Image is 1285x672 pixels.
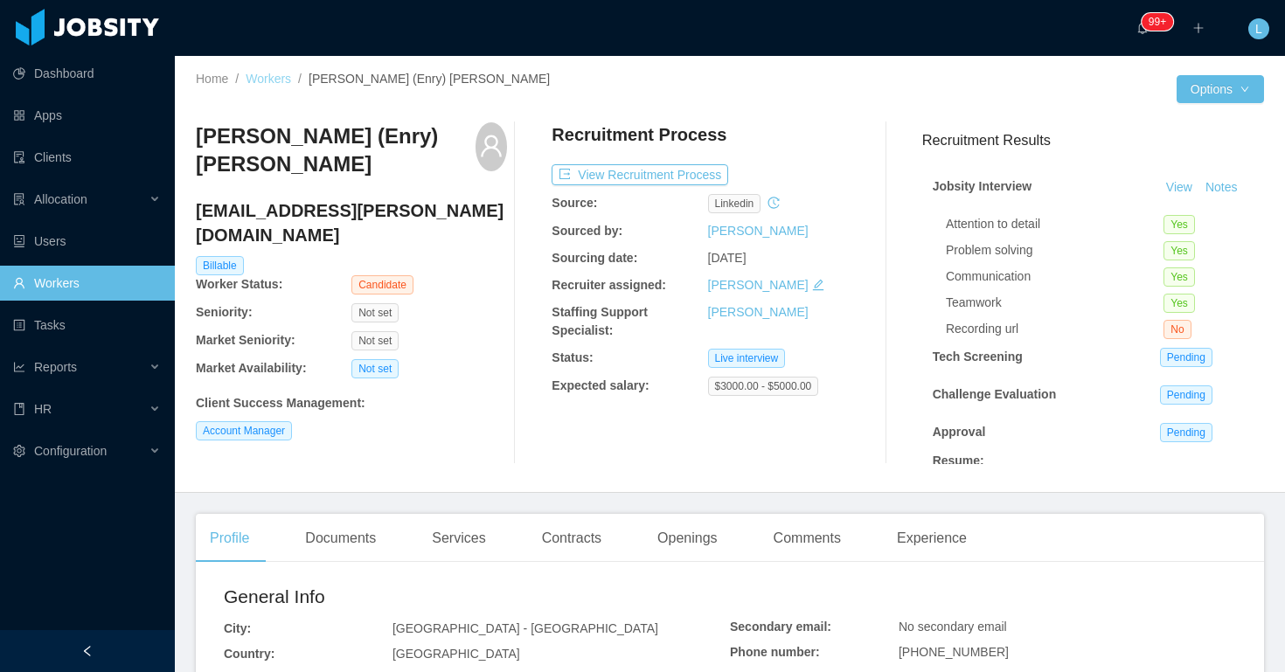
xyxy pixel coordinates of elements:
[760,514,855,563] div: Comments
[1163,215,1195,234] span: Yes
[730,620,831,634] b: Secondary email:
[1177,75,1264,103] button: Optionsicon: down
[933,350,1023,364] strong: Tech Screening
[552,350,593,364] b: Status:
[196,277,282,291] b: Worker Status:
[291,514,390,563] div: Documents
[708,251,747,265] span: [DATE]
[1163,294,1195,313] span: Yes
[946,241,1163,260] div: Problem solving
[196,198,507,247] h4: [EMAIL_ADDRESS][PERSON_NAME][DOMAIN_NAME]
[13,98,161,133] a: icon: appstoreApps
[13,403,25,415] i: icon: book
[946,294,1163,312] div: Teamwork
[196,333,295,347] b: Market Seniority:
[552,196,597,210] b: Source:
[708,349,786,368] span: Live interview
[13,140,161,175] a: icon: auditClients
[1142,13,1173,31] sup: 2158
[1163,241,1195,260] span: Yes
[933,454,984,468] strong: Resume :
[34,192,87,206] span: Allocation
[1160,385,1212,405] span: Pending
[1255,18,1262,39] span: L
[946,320,1163,338] div: Recording url
[392,647,520,661] span: [GEOGRAPHIC_DATA]
[13,224,161,259] a: icon: robotUsers
[933,387,1057,401] strong: Challenge Evaluation
[730,645,820,659] b: Phone number:
[899,620,1007,634] span: No secondary email
[922,129,1264,151] h3: Recruitment Results
[13,266,161,301] a: icon: userWorkers
[933,179,1032,193] strong: Jobsity Interview
[708,224,809,238] a: [PERSON_NAME]
[1136,22,1149,34] i: icon: bell
[246,72,291,86] a: Workers
[1160,423,1212,442] span: Pending
[643,514,732,563] div: Openings
[196,361,307,375] b: Market Availability:
[883,514,981,563] div: Experience
[708,278,809,292] a: [PERSON_NAME]
[552,168,728,182] a: icon: exportView Recruitment Process
[946,267,1163,286] div: Communication
[479,134,504,158] i: icon: user
[309,72,550,86] span: [PERSON_NAME] (Enry) [PERSON_NAME]
[552,378,649,392] b: Expected salary:
[298,72,302,86] span: /
[552,305,648,337] b: Staffing Support Specialist:
[351,331,399,350] span: Not set
[1160,180,1198,194] a: View
[34,402,52,416] span: HR
[708,305,809,319] a: [PERSON_NAME]
[34,360,77,374] span: Reports
[13,445,25,457] i: icon: setting
[552,122,726,147] h4: Recruitment Process
[196,421,292,440] span: Account Manager
[1163,267,1195,287] span: Yes
[13,193,25,205] i: icon: solution
[196,396,365,410] b: Client Success Management :
[708,194,761,213] span: linkedin
[552,251,637,265] b: Sourcing date:
[708,377,819,396] span: $3000.00 - $5000.00
[552,278,666,292] b: Recruiter assigned:
[768,197,780,209] i: icon: history
[224,647,274,661] b: Country:
[528,514,615,563] div: Contracts
[1160,348,1212,367] span: Pending
[812,279,824,291] i: icon: edit
[224,621,251,635] b: City:
[235,72,239,86] span: /
[196,256,244,275] span: Billable
[351,275,413,294] span: Candidate
[224,583,730,611] h2: General Info
[1163,320,1191,339] span: No
[196,305,253,319] b: Seniority:
[899,645,1009,659] span: [PHONE_NUMBER]
[13,308,161,343] a: icon: profileTasks
[13,56,161,91] a: icon: pie-chartDashboard
[1192,22,1205,34] i: icon: plus
[946,215,1163,233] div: Attention to detail
[351,359,399,378] span: Not set
[418,514,499,563] div: Services
[1198,177,1245,198] button: Notes
[196,72,228,86] a: Home
[933,425,986,439] strong: Approval
[351,303,399,322] span: Not set
[13,361,25,373] i: icon: line-chart
[552,164,728,185] button: icon: exportView Recruitment Process
[196,122,476,179] h3: [PERSON_NAME] (Enry) [PERSON_NAME]
[392,621,658,635] span: [GEOGRAPHIC_DATA] - [GEOGRAPHIC_DATA]
[196,514,263,563] div: Profile
[552,224,622,238] b: Sourced by:
[34,444,107,458] span: Configuration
